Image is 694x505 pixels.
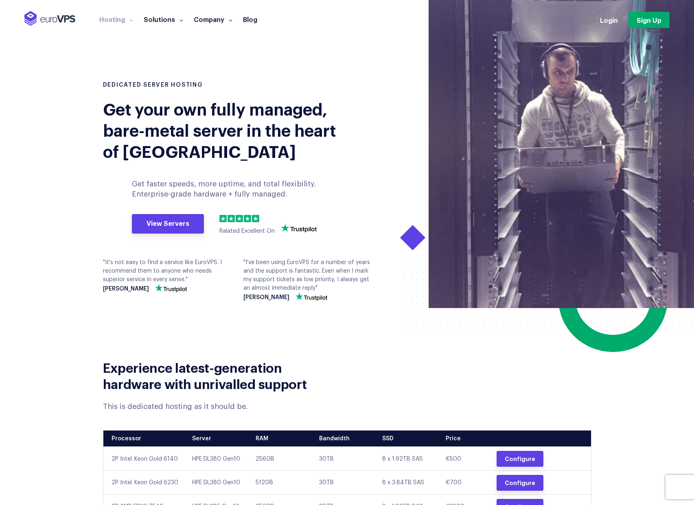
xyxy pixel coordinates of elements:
th: SSD [376,431,440,447]
a: Configure [497,451,543,467]
div: This is dedicated hosting as it should be. [103,402,341,412]
h2: Experience latest-generation hardware with unrivalled support [103,359,341,391]
td: HPE DL380 Gen10 [186,447,250,471]
h1: DEDICATED SERVER HOSTING [103,81,341,90]
a: View Servers [132,214,204,234]
a: Blog [238,15,263,23]
th: RAM [250,431,313,447]
img: EuroVPS [24,11,75,26]
a: Sign Up [628,12,670,28]
img: 5 [252,215,259,222]
td: 8 x 3.84TB SAS [376,470,440,494]
td: 2P Intel Xeon Gold 6230 [103,470,186,494]
a: Company [188,15,238,23]
th: Price [440,431,490,447]
a: Login [600,15,618,24]
div: Get your own fully managed, bare-metal server in the heart of [GEOGRAPHIC_DATA] [103,98,341,161]
img: 2 [228,215,235,222]
td: 8 x 1.92TB SAS [376,447,440,471]
img: trustpilot-vector-logo.png [155,284,187,292]
a: Configure [497,475,543,491]
div: "It's not easy to find a service like EuroVPS. I recommend them to anyone who needs superior serv... [103,258,231,292]
span: Ralated Excellent On [219,228,275,234]
td: €700 [440,470,490,494]
strong: [PERSON_NAME] [103,286,149,292]
th: Server [186,431,250,447]
strong: [PERSON_NAME] [243,295,289,301]
div: "I've been using EuroVPS for a number of years and the support is fantastic. Even when I mark my ... [243,258,372,301]
th: Processor [103,431,186,447]
p: Get faster speeds, more uptime, and total flexibility. Enterprise-grade hardware + fully managed. [132,179,333,199]
th: Bandwidth [313,431,377,447]
img: 3 [236,215,243,222]
td: HPE DL380 Gen10 [186,470,250,494]
td: 512GB [250,470,313,494]
img: 4 [244,215,251,222]
td: 256GB [250,447,313,471]
a: Hosting [94,15,138,23]
td: €500 [440,447,490,471]
td: 30TB [313,470,377,494]
td: 2P Intel Xeon Gold 6140 [103,447,186,471]
img: trustpilot-vector-logo.png [296,293,327,301]
img: 1 [219,215,227,222]
td: 30TB [313,447,377,471]
a: Solutions [138,15,188,23]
